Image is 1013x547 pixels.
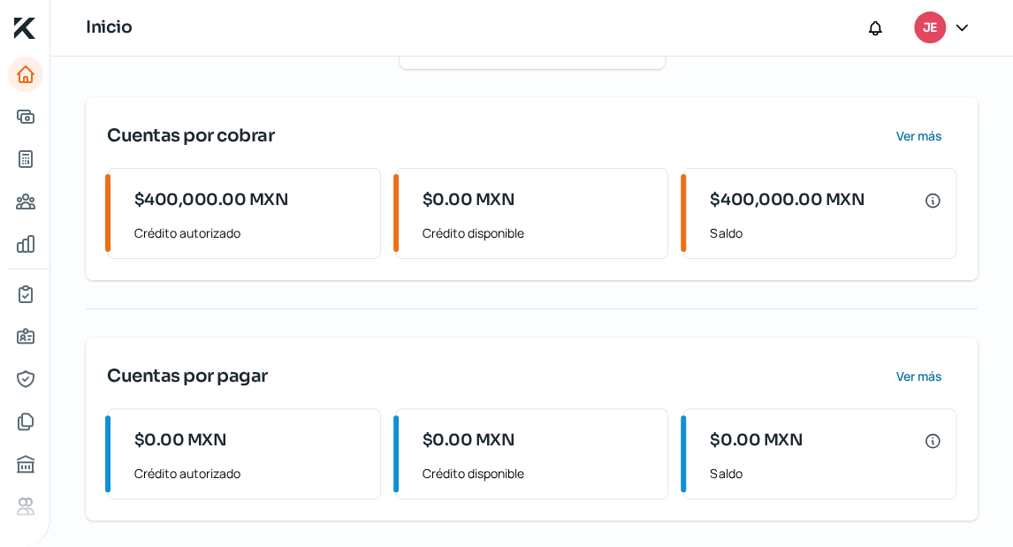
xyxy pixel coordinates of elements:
[107,123,274,149] span: Cuentas por cobrar
[8,226,43,262] a: Mis finanzas
[134,188,289,212] span: $400,000.00 MXN
[107,363,268,390] span: Cuentas por pagar
[8,99,43,134] a: Adelantar facturas
[8,57,43,92] a: Inicio
[423,462,654,484] span: Crédito disponible
[8,404,43,439] a: Documentos
[710,429,803,452] span: $0.00 MXN
[423,429,515,452] span: $0.00 MXN
[710,222,941,244] span: Saldo
[710,188,864,212] span: $400,000.00 MXN
[896,130,942,142] span: Ver más
[8,446,43,482] a: Buró de crédito
[423,188,515,212] span: $0.00 MXN
[423,222,654,244] span: Crédito disponible
[134,462,366,484] span: Crédito autorizado
[8,489,43,524] a: Referencias
[134,429,227,452] span: $0.00 MXN
[86,15,132,41] h1: Inicio
[8,361,43,397] a: Representantes
[8,277,43,312] a: Mi contrato
[8,319,43,354] a: Información general
[8,184,43,219] a: Pago a proveedores
[881,118,956,154] button: Ver más
[896,370,942,383] span: Ver más
[8,141,43,177] a: Tus créditos
[923,18,936,39] span: JE
[710,462,941,484] span: Saldo
[134,222,366,244] span: Crédito autorizado
[881,359,956,394] button: Ver más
